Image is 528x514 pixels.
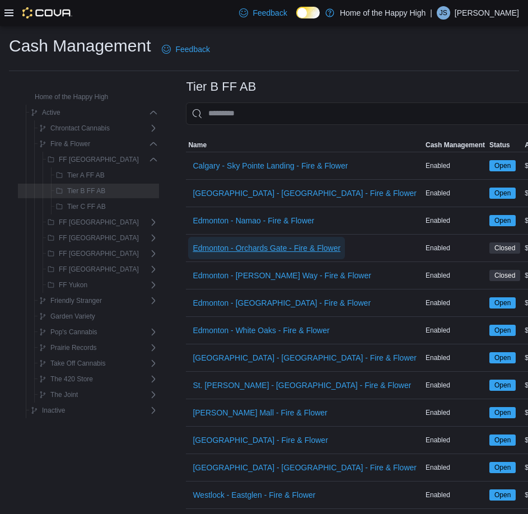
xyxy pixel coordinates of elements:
button: Status [487,138,522,152]
span: Home of the Happy High [35,92,108,101]
h1: Cash Management [9,35,151,57]
div: Enabled [423,379,487,392]
span: [PERSON_NAME] Mall - Fire & Flower [193,407,327,418]
button: Tier A FF AB [52,169,109,182]
span: Open [489,407,516,418]
div: Enabled [423,461,487,474]
span: Edmonton - [PERSON_NAME] Way - Fire & Flower [193,270,371,281]
span: [GEOGRAPHIC_DATA] - [GEOGRAPHIC_DATA] - Fire & Flower [193,188,417,199]
span: Name [188,141,207,149]
span: Garden Variety [50,312,95,321]
p: Home of the Happy High [340,6,426,20]
span: Edmonton - Namao - Fire & Flower [193,215,314,226]
a: Feedback [157,38,214,60]
span: Dark Mode [296,18,297,19]
button: FF [GEOGRAPHIC_DATA] [43,216,143,229]
span: Open [494,325,511,335]
span: Open [494,161,511,171]
div: Enabled [423,159,487,172]
span: Edmonton - White Oaks - Fire & Flower [193,325,329,336]
span: Open [494,216,511,226]
button: [PERSON_NAME] Mall - Fire & Flower [188,401,331,424]
span: Edmonton - [GEOGRAPHIC_DATA] - Fire & Flower [193,297,371,309]
button: Edmonton - White Oaks - Fire & Flower [188,319,334,342]
button: FF [GEOGRAPHIC_DATA] [43,263,143,276]
span: Status [489,141,510,149]
span: Pop's Cannabis [50,328,97,337]
span: Open [489,160,516,171]
span: Closed [494,243,515,253]
button: Chrontact Cannabis [35,122,114,135]
h3: Tier B FF AB [186,80,256,94]
span: Cash Management [426,141,485,149]
span: Feedback [175,44,209,55]
div: Enabled [423,488,487,502]
button: Calgary - Sky Pointe Landing - Fire & Flower [188,155,352,177]
span: Open [489,434,516,446]
span: FF Yukon [59,281,87,289]
button: Active [26,106,65,119]
button: Friendly Stranger [35,294,106,307]
div: Enabled [423,433,487,447]
div: Jesse Singh [437,6,450,20]
span: FF [GEOGRAPHIC_DATA] [59,218,139,227]
button: St. [PERSON_NAME] - [GEOGRAPHIC_DATA] - Fire & Flower [188,374,415,396]
span: Closed [494,270,515,281]
span: Calgary - Sky Pointe Landing - Fire & Flower [193,160,348,171]
span: Open [494,380,511,390]
button: Prairie Records [35,341,101,354]
button: Tier C FF AB [52,200,110,213]
span: Open [494,435,511,445]
span: Open [494,490,511,500]
span: Open [489,188,516,199]
span: Fire & Flower [50,139,90,148]
button: Edmonton - [GEOGRAPHIC_DATA] - Fire & Flower [188,292,375,314]
div: Enabled [423,351,487,365]
span: The 420 Store [50,375,93,384]
button: Garden Variety [35,310,100,323]
span: The Joint [50,390,78,399]
span: Feedback [253,7,287,18]
span: Open [494,353,511,363]
div: Enabled [423,214,487,227]
div: Enabled [423,296,487,310]
span: Closed [489,242,520,254]
p: [PERSON_NAME] [455,6,519,20]
span: Open [489,325,516,336]
button: Westlock - Eastglen - Fire & Flower [188,484,320,506]
span: Inactive [42,406,65,415]
button: Fire & Flower [35,137,95,151]
span: Prairie Records [50,343,97,352]
span: Tier C FF AB [67,202,106,211]
span: FF [GEOGRAPHIC_DATA] [59,233,139,242]
button: Edmonton - Orchards Gate - Fire & Flower [188,237,345,259]
span: FF [GEOGRAPHIC_DATA] [59,265,139,274]
button: Home of the Happy High [19,90,113,104]
div: Enabled [423,186,487,200]
button: Tier B FF AB [52,184,110,198]
button: FF [GEOGRAPHIC_DATA] [43,231,143,245]
span: Open [494,408,511,418]
button: Take Off Cannabis [35,357,110,370]
button: Pop's Cannabis [35,325,102,339]
input: Dark Mode [296,7,320,18]
button: [GEOGRAPHIC_DATA] - [GEOGRAPHIC_DATA] - Fire & Flower [188,182,421,204]
span: Open [489,462,516,473]
span: Tier B FF AB [67,186,105,195]
img: Cova [22,7,72,18]
button: [GEOGRAPHIC_DATA] - [GEOGRAPHIC_DATA] - Fire & Flower [188,456,421,479]
span: Open [489,489,516,501]
span: Westlock - Eastglen - Fire & Flower [193,489,315,501]
span: Open [489,215,516,226]
button: Inactive [26,404,69,417]
span: St. [PERSON_NAME] - [GEOGRAPHIC_DATA] - Fire & Flower [193,380,411,391]
button: FF Yukon [43,278,92,292]
span: [GEOGRAPHIC_DATA] - Fire & Flower [193,434,328,446]
span: Chrontact Cannabis [50,124,110,133]
p: | [430,6,432,20]
span: Open [494,298,511,308]
div: Enabled [423,241,487,255]
button: Name [186,138,423,152]
button: FF [GEOGRAPHIC_DATA] [43,153,143,166]
span: Friendly Stranger [50,296,102,305]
